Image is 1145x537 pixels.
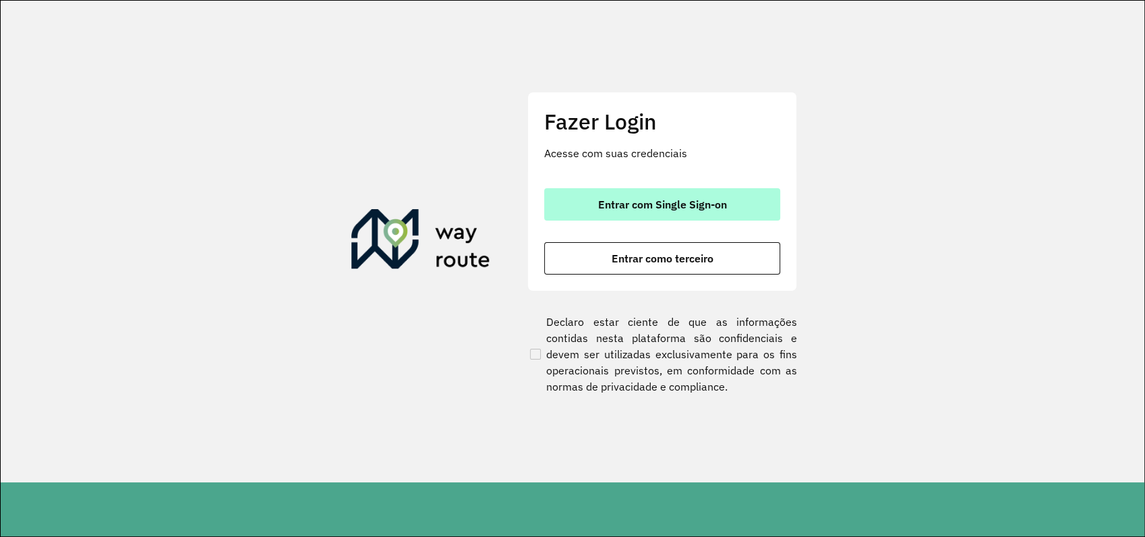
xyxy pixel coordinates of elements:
span: Entrar com Single Sign-on [598,199,727,210]
p: Acesse com suas credenciais [544,145,780,161]
span: Entrar como terceiro [612,253,713,264]
h2: Fazer Login [544,109,780,134]
img: Roteirizador AmbevTech [351,209,490,274]
button: button [544,242,780,275]
button: button [544,188,780,221]
label: Declaro estar ciente de que as informações contidas nesta plataforma são confidenciais e devem se... [527,314,797,395]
